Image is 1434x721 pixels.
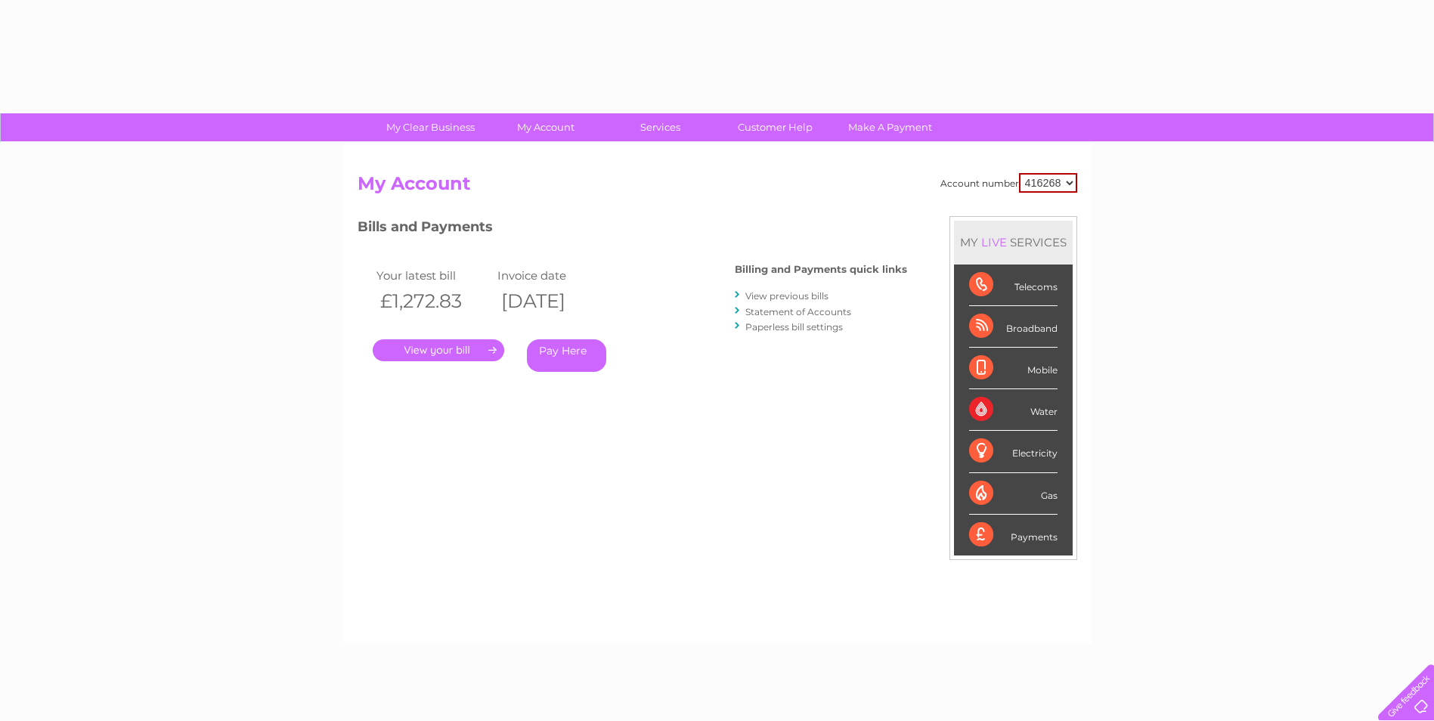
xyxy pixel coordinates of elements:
h2: My Account [358,173,1077,202]
div: Electricity [969,431,1058,472]
a: Statement of Accounts [745,306,851,317]
h4: Billing and Payments quick links [735,264,907,275]
a: Make A Payment [828,113,952,141]
div: Broadband [969,306,1058,348]
a: Pay Here [527,339,606,372]
th: [DATE] [494,286,615,317]
div: Gas [969,473,1058,515]
td: Your latest bill [373,265,494,286]
a: My Account [483,113,608,141]
div: Telecoms [969,265,1058,306]
a: Paperless bill settings [745,321,843,333]
td: Invoice date [494,265,615,286]
div: Payments [969,515,1058,555]
div: LIVE [978,235,1010,249]
div: MY SERVICES [954,221,1073,264]
h3: Bills and Payments [358,216,907,243]
a: View previous bills [745,290,828,302]
th: £1,272.83 [373,286,494,317]
div: Mobile [969,348,1058,389]
a: Services [598,113,723,141]
a: Customer Help [713,113,838,141]
a: My Clear Business [368,113,493,141]
div: Water [969,389,1058,431]
a: . [373,339,504,361]
div: Account number [940,173,1077,193]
